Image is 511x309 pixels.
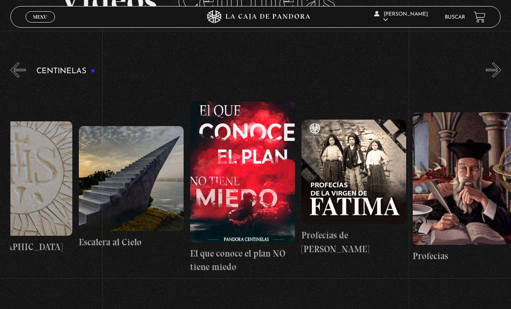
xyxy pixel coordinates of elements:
[190,84,295,291] a: El que conoce el plan NO tiene miedo
[30,22,51,28] span: Cerrar
[33,14,47,20] span: Menu
[79,84,184,291] a: Escalera al Cielo
[474,11,485,23] a: View your shopping cart
[445,15,465,20] a: Buscar
[301,84,406,291] a: Profecías de [PERSON_NAME]
[79,235,184,249] h4: Escalera al Cielo
[190,247,295,274] h4: El que conoce el plan NO tiene miedo
[301,228,406,256] h4: Profecías de [PERSON_NAME]
[10,62,26,78] button: Previous
[374,12,428,23] span: [PERSON_NAME]
[486,62,501,78] button: Next
[36,67,96,75] h3: Centinelas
